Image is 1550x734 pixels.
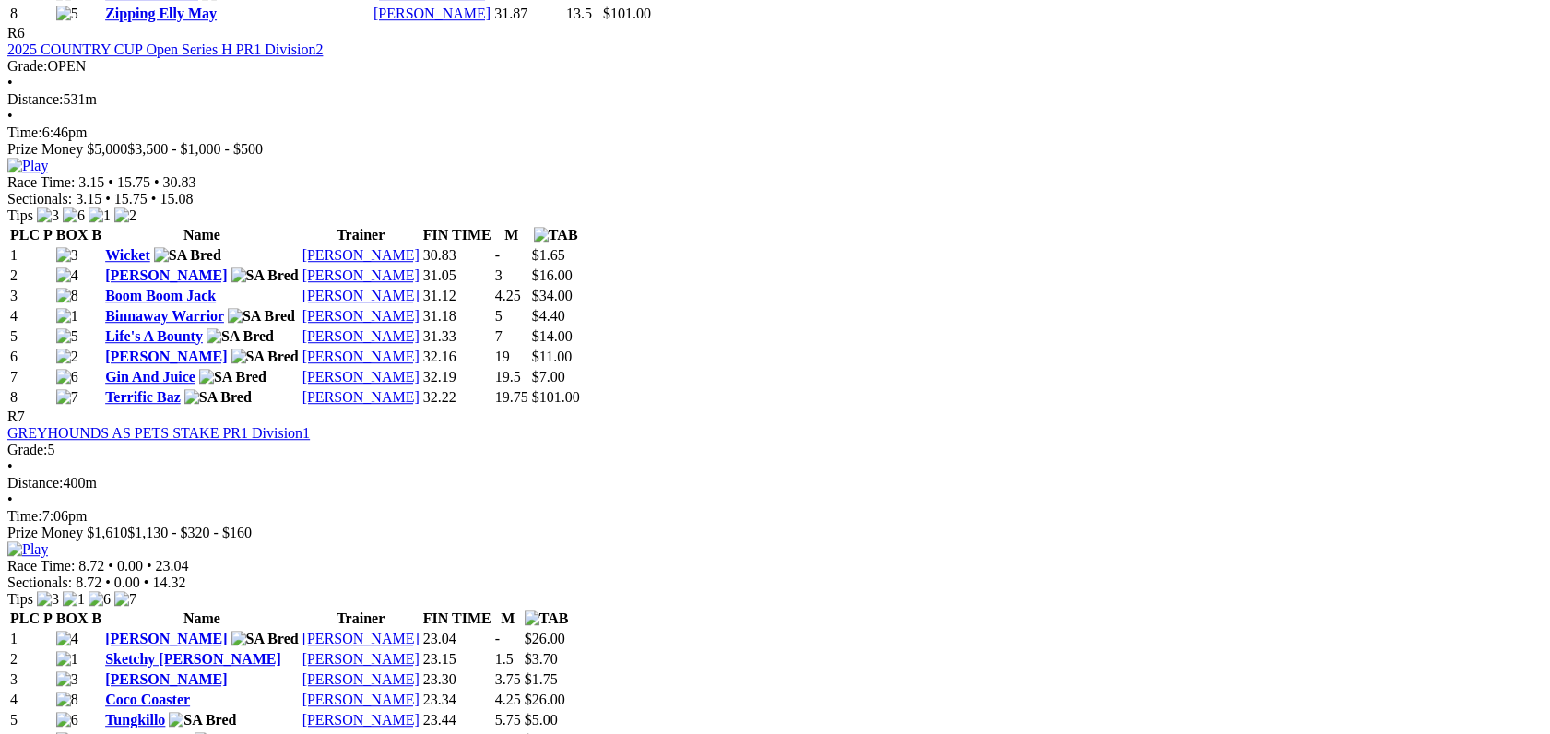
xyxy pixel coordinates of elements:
[7,108,13,124] span: •
[9,307,53,326] td: 4
[534,227,578,243] img: TAB
[494,610,522,628] th: M
[199,369,266,385] img: SA Bred
[532,247,565,263] span: $1.65
[105,267,227,283] a: [PERSON_NAME]
[302,671,420,687] a: [PERSON_NAME]
[566,6,592,21] text: 13.5
[9,327,53,346] td: 5
[422,368,492,386] td: 32.19
[302,226,420,244] th: Trainer
[105,328,203,344] a: Life's A Bounty
[302,349,420,364] a: [PERSON_NAME]
[7,491,13,507] span: •
[495,247,500,263] text: -
[56,308,78,325] img: 1
[7,91,1543,108] div: 531m
[169,712,236,728] img: SA Bred
[144,574,149,590] span: •
[9,5,53,23] td: 8
[7,508,42,524] span: Time:
[63,207,85,224] img: 6
[495,267,503,283] text: 3
[105,6,217,21] a: Zipping Elly May
[532,349,572,364] span: $11.00
[78,558,104,574] span: 8.72
[56,712,78,728] img: 6
[7,25,25,41] span: R6
[532,389,580,405] span: $101.00
[56,692,78,708] img: 8
[114,191,148,207] span: 15.75
[302,267,420,283] a: [PERSON_NAME]
[114,591,136,608] img: 7
[9,368,53,386] td: 7
[108,558,113,574] span: •
[302,692,420,707] a: [PERSON_NAME]
[422,266,492,285] td: 31.05
[7,541,48,558] img: Play
[127,141,263,157] span: $3,500 - $1,000 - $500
[56,369,78,385] img: 6
[7,574,72,590] span: Sectionals:
[56,671,78,688] img: 3
[422,246,492,265] td: 30.83
[525,671,558,687] span: $1.75
[154,174,160,190] span: •
[56,389,78,406] img: 7
[56,227,89,243] span: BOX
[160,191,193,207] span: 15.08
[163,174,196,190] span: 30.83
[532,308,565,324] span: $4.40
[525,712,558,728] span: $5.00
[91,610,101,626] span: B
[9,287,53,305] td: 3
[105,389,181,405] a: Terrific Baz
[7,141,1543,158] div: Prize Money $5,000
[63,591,85,608] img: 1
[9,670,53,689] td: 3
[495,671,521,687] text: 3.75
[7,124,42,140] span: Time:
[9,348,53,366] td: 6
[147,558,152,574] span: •
[7,75,13,90] span: •
[56,610,89,626] span: BOX
[10,227,40,243] span: PLC
[7,191,72,207] span: Sectionals:
[7,525,1543,541] div: Prize Money $1,610
[9,711,53,729] td: 5
[525,631,565,646] span: $26.00
[105,671,227,687] a: [PERSON_NAME]
[114,207,136,224] img: 2
[76,574,101,590] span: 8.72
[422,691,492,709] td: 23.34
[43,610,53,626] span: P
[105,369,195,385] a: Gin And Juice
[105,349,227,364] a: [PERSON_NAME]
[7,58,48,74] span: Grade:
[302,308,420,324] a: [PERSON_NAME]
[56,349,78,365] img: 2
[7,442,48,457] span: Grade:
[495,349,510,364] text: 19
[89,591,111,608] img: 6
[105,308,224,324] a: Binnaway Warrior
[422,610,492,628] th: FIN TIME
[231,267,299,284] img: SA Bred
[105,651,281,667] a: Sketchy [PERSON_NAME]
[7,158,48,174] img: Play
[9,650,53,669] td: 2
[231,631,299,647] img: SA Bred
[105,191,111,207] span: •
[422,630,492,648] td: 23.04
[7,425,310,441] a: GREYHOUNDS AS PETS STAKE PR1 Division1
[9,691,53,709] td: 4
[105,631,227,646] a: [PERSON_NAME]
[7,442,1543,458] div: 5
[7,91,63,107] span: Distance:
[7,207,33,223] span: Tips
[422,307,492,326] td: 31.18
[495,328,503,344] text: 7
[302,610,420,628] th: Trainer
